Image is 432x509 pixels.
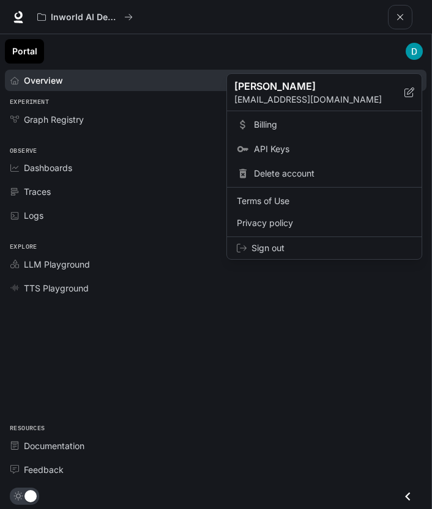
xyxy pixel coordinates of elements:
[237,195,412,207] span: Terms of Use
[227,74,422,111] div: [PERSON_NAME][EMAIL_ADDRESS][DOMAIN_NAME]
[254,143,412,155] span: API Keys
[229,138,419,160] a: API Keys
[254,119,412,131] span: Billing
[229,163,419,185] div: Delete account
[229,212,419,234] a: Privacy policy
[251,242,412,254] span: Sign out
[227,237,422,259] div: Sign out
[234,93,404,106] p: [EMAIL_ADDRESS][DOMAIN_NAME]
[234,79,385,93] p: [PERSON_NAME]
[229,114,419,136] a: Billing
[237,217,412,229] span: Privacy policy
[229,190,419,212] a: Terms of Use
[254,167,412,180] span: Delete account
